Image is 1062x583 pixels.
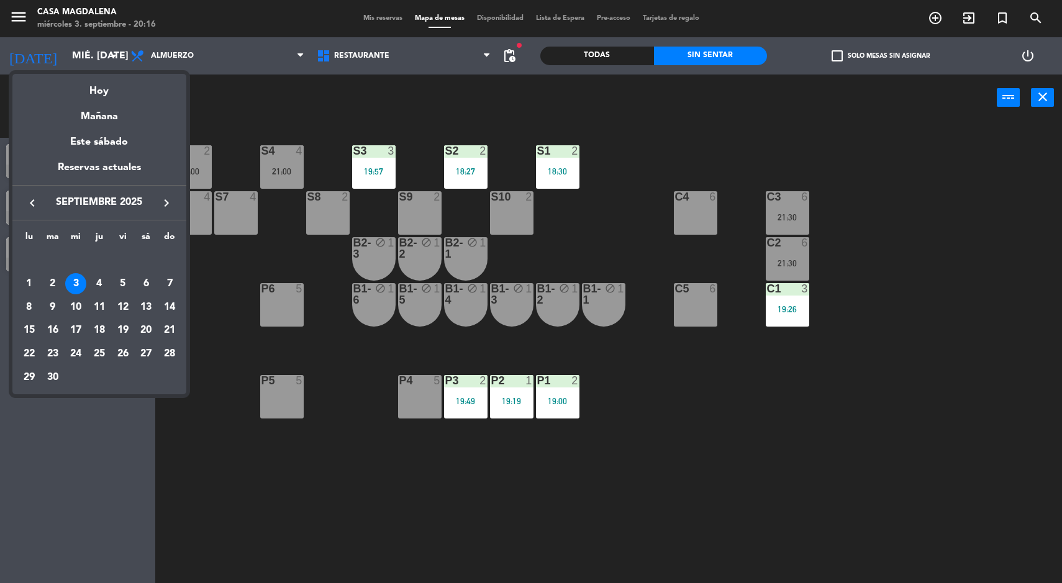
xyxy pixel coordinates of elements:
td: 25 de septiembre de 2025 [88,342,111,366]
div: Mañana [12,99,186,125]
div: Este sábado [12,125,186,160]
div: 26 [112,343,134,364]
td: 2 de septiembre de 2025 [41,272,65,296]
td: 7 de septiembre de 2025 [158,272,181,296]
i: keyboard_arrow_right [159,196,174,210]
td: 23 de septiembre de 2025 [41,342,65,366]
td: 24 de septiembre de 2025 [64,342,88,366]
td: 4 de septiembre de 2025 [88,272,111,296]
div: 4 [89,273,110,294]
td: 6 de septiembre de 2025 [135,272,158,296]
td: 21 de septiembre de 2025 [158,319,181,343]
td: 8 de septiembre de 2025 [17,296,41,319]
div: 3 [65,273,86,294]
th: miércoles [64,230,88,249]
div: 13 [135,297,157,318]
div: 15 [19,320,40,341]
th: sábado [135,230,158,249]
i: keyboard_arrow_left [25,196,40,210]
div: 22 [19,343,40,364]
div: 14 [159,297,180,318]
td: 12 de septiembre de 2025 [111,296,135,319]
div: 12 [112,297,134,318]
td: SEP. [17,248,181,272]
td: 13 de septiembre de 2025 [135,296,158,319]
td: 28 de septiembre de 2025 [158,342,181,366]
td: 10 de septiembre de 2025 [64,296,88,319]
div: 11 [89,297,110,318]
div: 21 [159,320,180,341]
div: 16 [42,320,63,341]
div: 20 [135,320,157,341]
div: 1 [19,273,40,294]
div: 2 [42,273,63,294]
div: 18 [89,320,110,341]
td: 26 de septiembre de 2025 [111,342,135,366]
div: 27 [135,343,157,364]
td: 20 de septiembre de 2025 [135,319,158,343]
td: 11 de septiembre de 2025 [88,296,111,319]
div: 28 [159,343,180,364]
td: 18 de septiembre de 2025 [88,319,111,343]
div: 19 [112,320,134,341]
td: 19 de septiembre de 2025 [111,319,135,343]
div: 24 [65,343,86,364]
div: 29 [19,367,40,388]
td: 3 de septiembre de 2025 [64,272,88,296]
div: 30 [42,367,63,388]
td: 30 de septiembre de 2025 [41,366,65,389]
button: keyboard_arrow_left [21,195,43,211]
div: Reservas actuales [12,160,186,185]
td: 9 de septiembre de 2025 [41,296,65,319]
td: 1 de septiembre de 2025 [17,272,41,296]
div: 25 [89,343,110,364]
td: 16 de septiembre de 2025 [41,319,65,343]
div: 5 [112,273,134,294]
th: lunes [17,230,41,249]
div: 17 [65,320,86,341]
div: 8 [19,297,40,318]
td: 27 de septiembre de 2025 [135,342,158,366]
th: domingo [158,230,181,249]
td: 14 de septiembre de 2025 [158,296,181,319]
td: 29 de septiembre de 2025 [17,366,41,389]
td: 15 de septiembre de 2025 [17,319,41,343]
th: viernes [111,230,135,249]
div: 10 [65,297,86,318]
div: 6 [135,273,157,294]
div: 9 [42,297,63,318]
th: martes [41,230,65,249]
td: 5 de septiembre de 2025 [111,272,135,296]
td: 17 de septiembre de 2025 [64,319,88,343]
span: septiembre 2025 [43,194,155,210]
div: 7 [159,273,180,294]
td: 22 de septiembre de 2025 [17,342,41,366]
th: jueves [88,230,111,249]
div: Hoy [12,74,186,99]
div: 23 [42,343,63,364]
button: keyboard_arrow_right [155,195,178,211]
